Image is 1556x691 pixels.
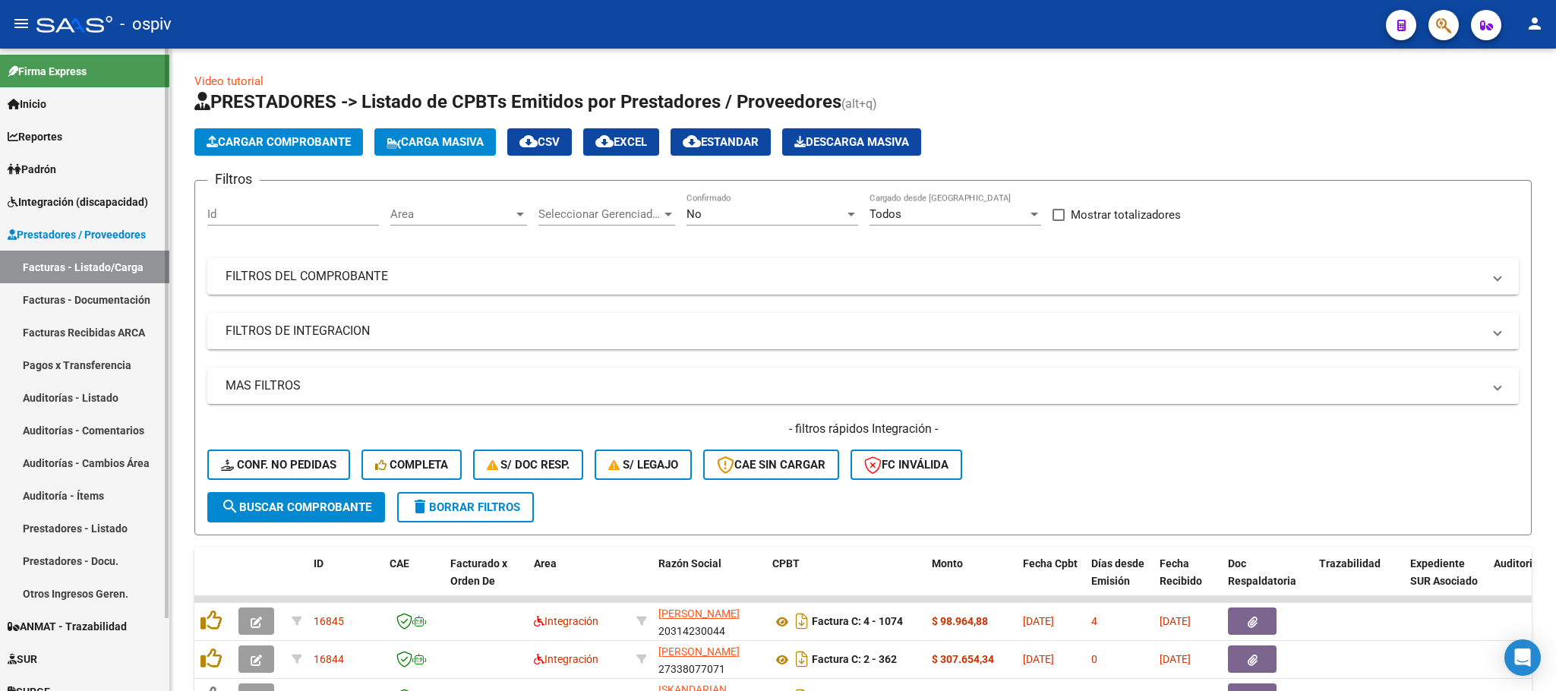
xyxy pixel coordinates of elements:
[1154,547,1222,614] datatable-header-cell: Fecha Recibido
[851,450,962,480] button: FC Inválida
[782,128,921,156] app-download-masive: Descarga masiva de comprobantes (adjuntos)
[226,268,1482,285] mat-panel-title: FILTROS DEL COMPROBANTE
[207,450,350,480] button: Conf. no pedidas
[12,14,30,33] mat-icon: menu
[538,207,661,221] span: Seleccionar Gerenciador
[1504,639,1541,676] div: Open Intercom Messenger
[383,547,444,614] datatable-header-cell: CAE
[473,450,584,480] button: S/ Doc Resp.
[8,96,46,112] span: Inicio
[221,497,239,516] mat-icon: search
[411,497,429,516] mat-icon: delete
[444,547,528,614] datatable-header-cell: Facturado x Orden De
[194,128,363,156] button: Cargar Comprobante
[1160,557,1202,587] span: Fecha Recibido
[932,653,994,665] strong: $ 307.654,34
[1222,547,1313,614] datatable-header-cell: Doc Respaldatoria
[450,557,507,587] span: Facturado x Orden De
[595,135,647,149] span: EXCEL
[595,132,614,150] mat-icon: cloud_download
[841,96,877,111] span: (alt+q)
[519,132,538,150] mat-icon: cloud_download
[374,128,496,156] button: Carga Masiva
[528,547,630,614] datatable-header-cell: Area
[1091,615,1097,627] span: 4
[8,226,146,243] span: Prestadores / Proveedores
[792,609,812,633] i: Descargar documento
[683,135,759,149] span: Estandar
[1071,206,1181,224] span: Mostrar totalizadores
[519,135,560,149] span: CSV
[390,557,409,570] span: CAE
[207,368,1519,404] mat-expansion-panel-header: MAS FILTROS
[717,458,825,472] span: CAE SIN CARGAR
[1091,557,1144,587] span: Días desde Emisión
[1313,547,1404,614] datatable-header-cell: Trazabilidad
[658,557,721,570] span: Razón Social
[658,605,760,637] div: 20314230044
[221,458,336,472] span: Conf. no pedidas
[683,132,701,150] mat-icon: cloud_download
[361,450,462,480] button: Completa
[207,421,1519,437] h4: - filtros rápidos Integración -
[658,643,760,675] div: 27338077071
[194,74,264,88] a: Video tutorial
[792,647,812,671] i: Descargar documento
[194,91,841,112] span: PRESTADORES -> Listado de CPBTs Emitidos por Prestadores / Proveedores
[1160,653,1191,665] span: [DATE]
[314,615,344,627] span: 16845
[8,651,37,667] span: SUR
[8,63,87,80] span: Firma Express
[375,458,448,472] span: Completa
[658,645,740,658] span: [PERSON_NAME]
[686,207,702,221] span: No
[487,458,570,472] span: S/ Doc Resp.
[1023,653,1054,665] span: [DATE]
[308,547,383,614] datatable-header-cell: ID
[207,135,351,149] span: Cargar Comprobante
[1410,557,1478,587] span: Expediente SUR Asociado
[812,616,903,628] strong: Factura C: 4 - 1074
[314,557,324,570] span: ID
[794,135,909,149] span: Descarga Masiva
[8,161,56,178] span: Padrón
[120,8,172,41] span: - ospiv
[1319,557,1381,570] span: Trazabilidad
[8,194,148,210] span: Integración (discapacidad)
[583,128,659,156] button: EXCEL
[1091,653,1097,665] span: 0
[766,547,926,614] datatable-header-cell: CPBT
[397,492,534,522] button: Borrar Filtros
[1404,547,1488,614] datatable-header-cell: Expediente SUR Asociado
[411,500,520,514] span: Borrar Filtros
[652,547,766,614] datatable-header-cell: Razón Social
[226,323,1482,339] mat-panel-title: FILTROS DE INTEGRACION
[932,557,963,570] span: Monto
[534,557,557,570] span: Area
[782,128,921,156] button: Descarga Masiva
[926,547,1017,614] datatable-header-cell: Monto
[207,258,1519,295] mat-expansion-panel-header: FILTROS DEL COMPROBANTE
[1160,615,1191,627] span: [DATE]
[314,653,344,665] span: 16844
[703,450,839,480] button: CAE SIN CARGAR
[207,313,1519,349] mat-expansion-panel-header: FILTROS DE INTEGRACION
[8,618,127,635] span: ANMAT - Trazabilidad
[595,450,692,480] button: S/ legajo
[387,135,484,149] span: Carga Masiva
[507,128,572,156] button: CSV
[772,557,800,570] span: CPBT
[221,500,371,514] span: Buscar Comprobante
[1023,557,1078,570] span: Fecha Cpbt
[8,128,62,145] span: Reportes
[932,615,988,627] strong: $ 98.964,88
[658,607,740,620] span: [PERSON_NAME]
[534,653,598,665] span: Integración
[671,128,771,156] button: Estandar
[226,377,1482,394] mat-panel-title: MAS FILTROS
[390,207,513,221] span: Area
[812,654,897,666] strong: Factura C: 2 - 362
[864,458,948,472] span: FC Inválida
[870,207,901,221] span: Todos
[1017,547,1085,614] datatable-header-cell: Fecha Cpbt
